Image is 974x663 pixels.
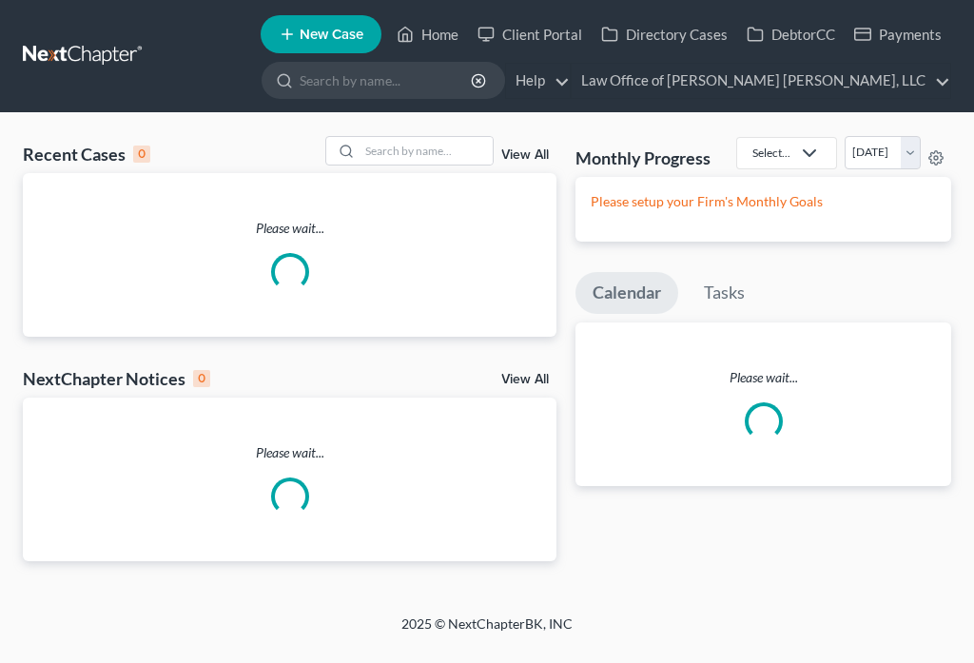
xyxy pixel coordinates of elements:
p: Please wait... [575,368,951,387]
a: Client Portal [468,17,592,51]
a: Payments [845,17,951,51]
a: DebtorCC [737,17,845,51]
a: Law Office of [PERSON_NAME] [PERSON_NAME], LLC [572,64,950,98]
h3: Monthly Progress [575,146,711,169]
div: 0 [193,370,210,387]
input: Search by name... [360,137,493,165]
a: Help [506,64,570,98]
div: NextChapter Notices [23,367,210,390]
a: Directory Cases [592,17,737,51]
a: View All [501,373,549,386]
a: Calendar [575,272,678,314]
div: 2025 © NextChapterBK, INC [30,614,944,649]
div: 0 [133,146,150,163]
input: Search by name... [300,63,474,98]
span: New Case [300,28,363,42]
div: Recent Cases [23,143,150,166]
p: Please wait... [23,219,556,238]
div: Select... [752,145,790,161]
a: Home [387,17,468,51]
a: Tasks [687,272,762,314]
a: View All [501,148,549,162]
p: Please setup your Firm's Monthly Goals [591,192,936,211]
p: Please wait... [23,443,556,462]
